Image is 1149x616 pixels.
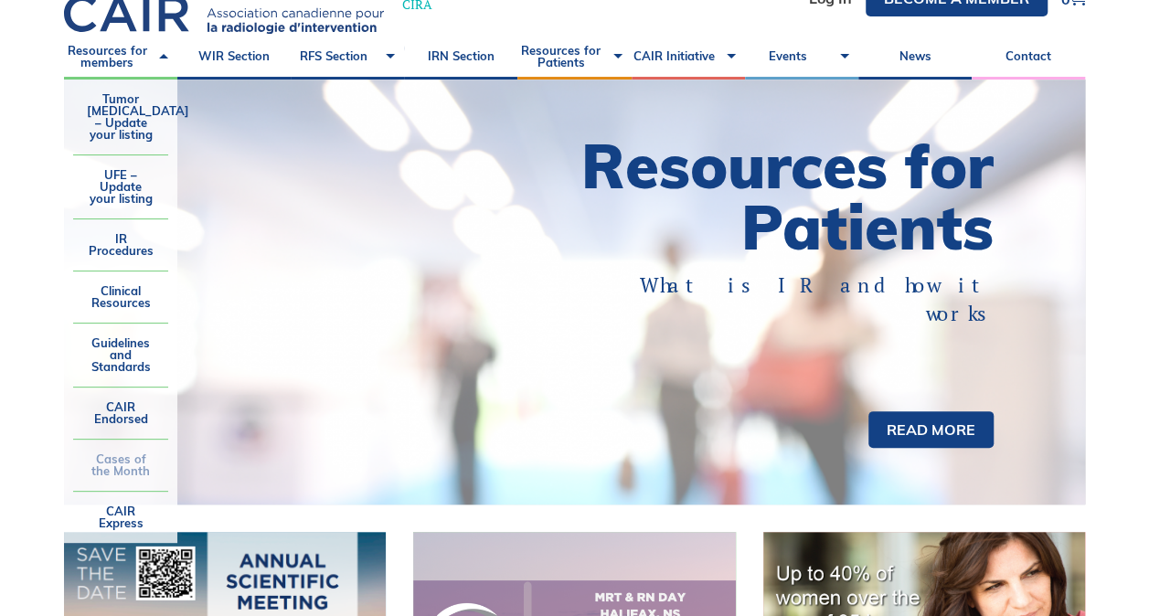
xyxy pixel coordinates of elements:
a: News [858,34,972,80]
a: Resources for Patients [517,34,631,80]
p: What is IR and how it works [639,271,995,328]
a: Cases of the Month [73,440,168,491]
a: Resources for members [64,34,177,80]
a: Clinical Resources [73,271,168,323]
a: CAIR Express [73,492,168,543]
a: RFS Section [291,34,404,80]
a: Tumor [MEDICAL_DATA] – Update your listing [73,80,168,154]
a: Events [745,34,858,80]
a: Contact [972,34,1085,80]
a: IR Procedures [73,219,168,271]
a: IRN Section [404,34,517,80]
h1: Resources for Patients [575,135,995,258]
a: Guidelines and Standards [73,324,168,387]
a: WIR Section [177,34,291,80]
a: Read more [868,411,994,448]
a: CAIR Endorsed [73,388,168,439]
a: UFE – Update your listing [73,155,168,218]
a: CAIR Initiative [632,34,745,80]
